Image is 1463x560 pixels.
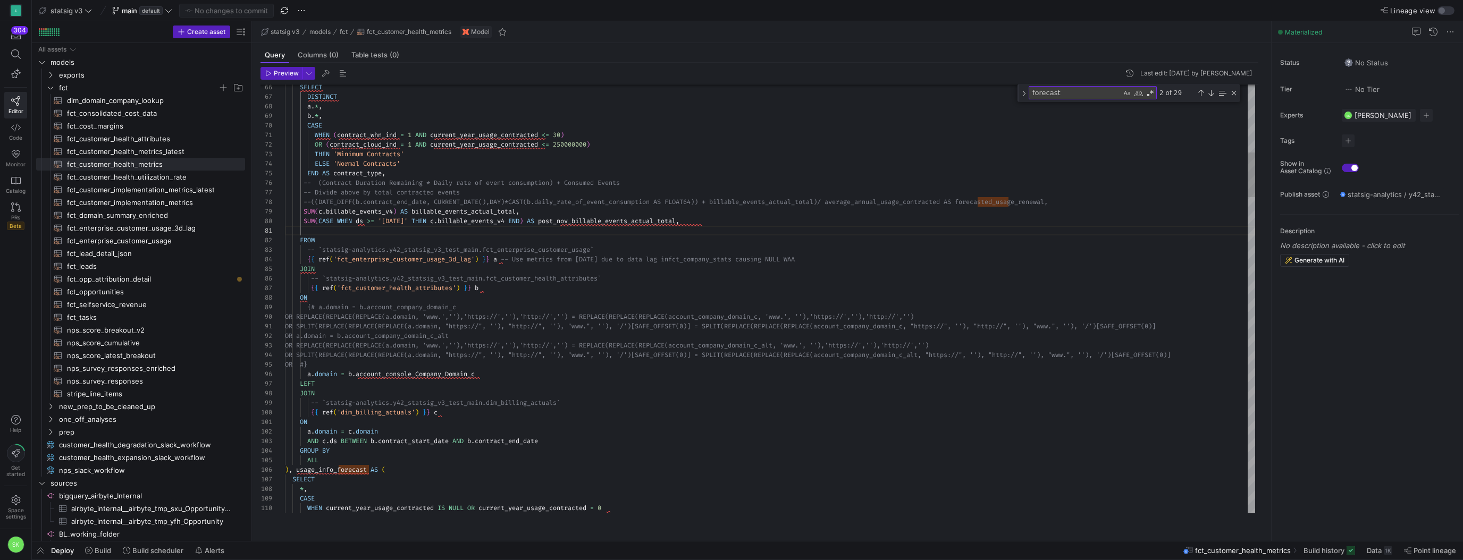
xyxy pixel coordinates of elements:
[36,502,245,515] a: airbyte_internal__airbyte_tmp_sxu_OpportunityHistory​​​​​​​​​
[490,179,620,187] span: vent consumption) + Consumed Events
[67,184,233,196] span: fct_customer_implementation_metrics_latest​​​​​​​​​​
[36,234,245,247] div: Press SPACE to select this row.
[337,284,456,292] span: 'fct_customer_health_attributes'
[340,28,348,36] span: fct
[311,102,315,111] span: .
[318,207,322,216] span: c
[337,131,397,139] span: contract_whn_ind
[1029,87,1121,99] textarea: Find
[36,43,245,56] div: Press SPACE to select this row.
[438,217,505,225] span: billable_events_v4
[265,52,285,58] span: Query
[36,298,245,311] a: fct_selfservice_revenue​​​​​​​​​​
[260,188,272,197] div: 77
[315,217,318,225] span: (
[4,145,27,172] a: Monitor
[1158,86,1195,99] div: 2 of 29
[367,28,451,36] span: fct_customer_health_metrics
[408,131,411,139] span: 1
[4,92,27,118] a: Editor
[59,464,233,477] span: nps_slack_workflow​​​​​
[1280,254,1349,267] button: Generate with AI
[11,5,21,16] div: S
[1294,257,1344,264] span: Generate with AI
[315,150,330,158] span: THEN
[9,134,22,141] span: Code
[59,528,243,540] span: BL_working_folder​​​​​​​​
[315,207,318,216] span: (
[36,120,245,132] div: Press SPACE to select this row.
[553,140,586,149] span: 250000000
[122,6,137,15] span: main
[1304,546,1344,555] span: Build history
[318,112,322,120] span: ,
[553,131,560,139] span: 30
[311,112,315,120] span: .
[1280,227,1459,235] p: Description
[59,490,243,502] span: bigquery_airbyte_Internal​​​​​​​​
[1344,85,1380,94] span: No Tier
[59,413,243,426] span: one_off_analyses
[337,217,352,225] span: WHEN
[67,222,233,234] span: fct_enterprise_customer_usage_3d_lag​​​​​​​​​​
[333,255,475,264] span: 'fct_enterprise_customer_usage_3d_lag'
[337,26,350,38] button: fct
[36,528,245,540] div: Press SPACE to select this row.
[858,198,1044,206] span: nnual_usage_contracted AS forecasted_usage_renewal
[430,140,538,149] span: current_year_usage_contracted
[475,284,478,292] span: b
[36,234,245,247] a: fct_enterprise_customer_usage​​​​​​​​​​
[260,264,272,274] div: 85
[538,217,676,225] span: post_nov_billable_events_actual_total
[274,70,299,77] span: Preview
[260,140,272,149] div: 72
[1344,85,1353,94] img: No tier
[9,108,23,114] span: Editor
[36,158,245,171] div: Press SPACE to select this row.
[400,207,408,216] span: AS
[36,171,245,183] a: fct_customer_health_utilization_rate​​​​​​​​​​
[1348,190,1441,199] span: statsig-analytics / y42_statsig_v3_test_main / fct_customer_health_metrics
[333,284,337,292] span: (
[1140,70,1252,77] div: Last edit: [DATE] by [PERSON_NAME]
[187,28,225,36] span: Create asset
[7,536,24,553] div: SK
[36,260,245,273] div: Press SPACE to select this row.
[67,388,233,400] span: stripe_line_items​​​​​​​​​​
[411,207,516,216] span: billable_events_actual_total
[304,217,315,225] span: SUM
[1344,58,1353,67] img: No status
[11,26,28,35] div: 304
[132,546,183,555] span: Build scheduler
[67,260,233,273] span: fct_leads​​​​​​​​​​
[59,82,218,94] span: fct
[508,217,519,225] span: END
[497,274,601,283] span: _customer_health_attributes`
[482,255,486,264] span: }
[4,490,27,524] a: Spacesettings
[260,274,272,283] div: 86
[382,169,385,177] span: ,
[315,140,322,149] span: OR
[1145,88,1156,98] div: Use Regular Expression (⌥⌘R)
[36,311,245,324] a: fct_tasks​​​​​​​​​​
[542,131,549,139] span: <=
[6,161,26,167] span: Monitor
[1384,546,1392,555] div: 1K
[411,217,426,225] span: THEN
[356,217,363,225] span: ds
[67,311,233,324] span: fct_tasks​​​​​​​​​​
[260,111,272,121] div: 69
[6,464,25,477] span: Get started
[36,145,245,158] a: fct_customer_health_metrics_latest​​​​​​​​​​
[393,207,397,216] span: )
[456,284,460,292] span: )
[1280,191,1320,198] span: Publish asset
[1362,541,1397,559] button: Data1K
[36,4,95,18] button: statsig v3
[71,515,233,528] span: airbyte_internal__airbyte_tmp_yfh_Opportunity​​​​​​​​​
[205,546,224,555] span: Alerts
[304,179,490,187] span: -- (Contract Duration Remaining * Daily rate of e
[36,107,245,120] div: Press SPACE to select this row.
[1344,111,1352,120] div: SK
